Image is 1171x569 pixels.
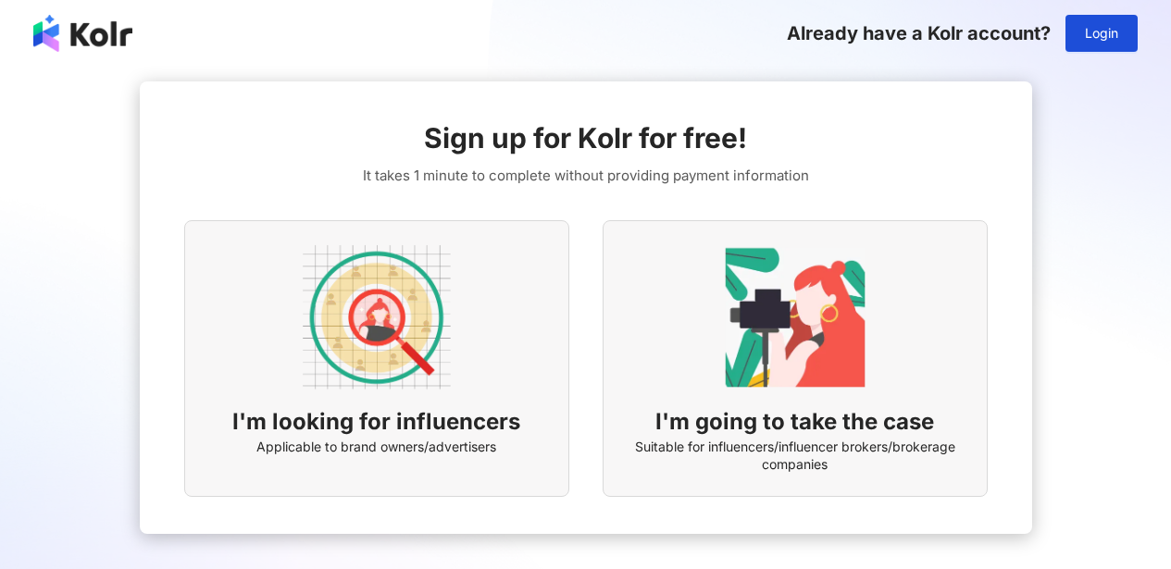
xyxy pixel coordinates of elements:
span: Suitable for influencers/influencer brokers/brokerage companies [626,438,965,474]
span: I'm going to take the case [655,406,934,438]
span: Applicable to brand owners/advertisers [256,438,496,456]
span: Login [1085,26,1118,41]
span: Already have a Kolr account? [787,22,1051,44]
img: KOL identity option [721,243,869,391]
span: Sign up for Kolr for free! [424,118,747,157]
button: Login [1065,15,1138,52]
span: It takes 1 minute to complete without providing payment information [363,165,809,187]
span: I'm looking for influencers [232,406,520,438]
img: AD identity option [303,243,451,391]
img: logo [33,15,132,52]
